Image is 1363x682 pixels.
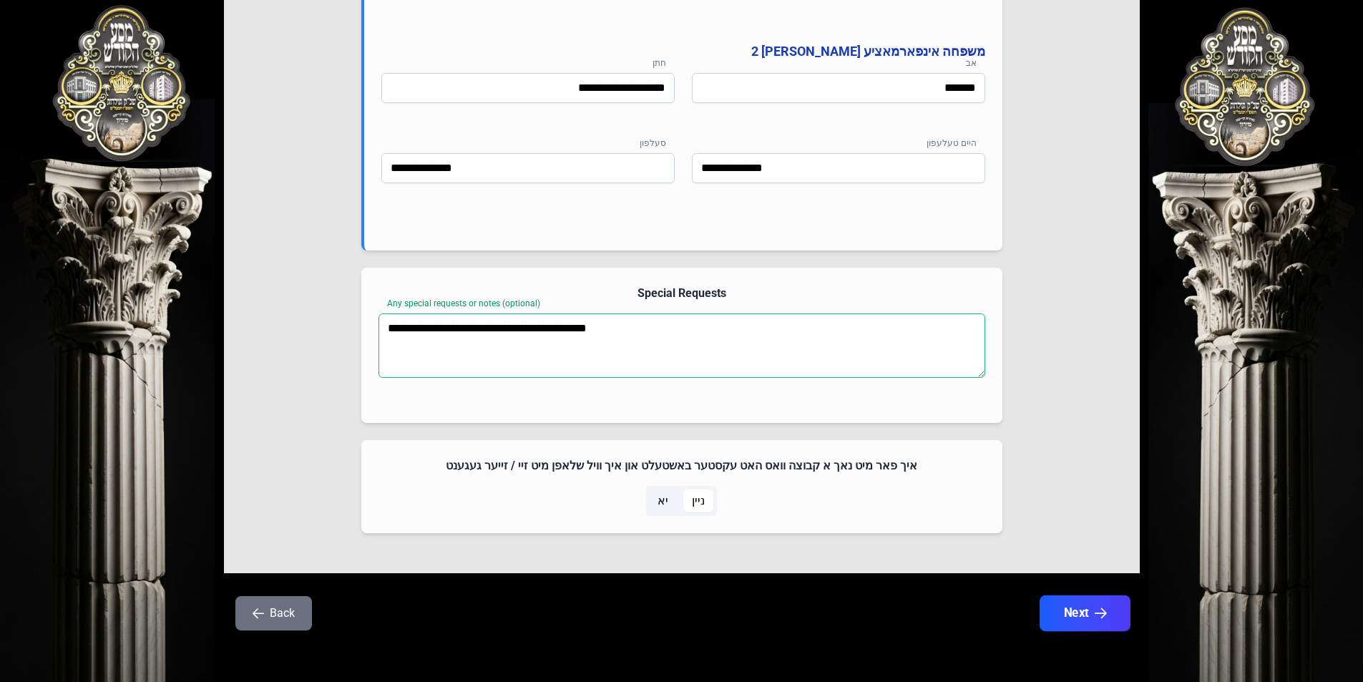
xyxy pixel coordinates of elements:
p-togglebutton: ניין [680,486,717,516]
button: Next [1039,595,1130,631]
span: ניין [692,492,705,510]
button: Back [235,596,312,630]
h4: Special Requests [378,285,985,302]
span: יא [658,492,668,510]
h4: משפחה אינפארמאציע [PERSON_NAME] 2 [381,42,985,62]
h4: איך פאר מיט נאך א קבוצה וואס האט עקסטער באשטעלט און איך וויל שלאפן מיט זיי / זייער געגענט [378,457,985,474]
p-togglebutton: יא [646,486,680,516]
